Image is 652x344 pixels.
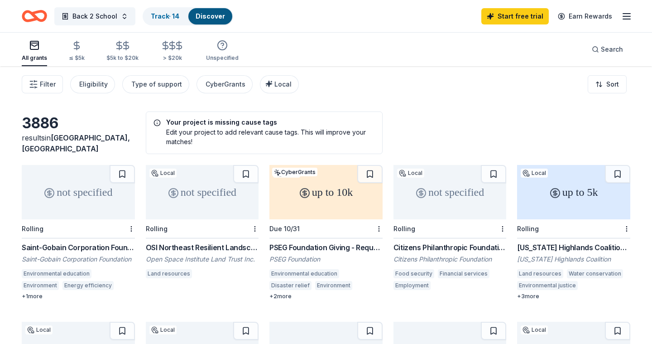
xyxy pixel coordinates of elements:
[22,269,91,278] div: Environmental education
[206,79,245,90] div: CyberGrants
[22,281,59,290] div: Environment
[22,75,63,93] button: Filter
[22,225,43,233] div: Rolling
[22,114,135,132] div: 3886
[122,75,189,93] button: Type of support
[517,242,630,253] div: [US_STATE] Highlands Coalition: Small Grants - Emergency Funding
[260,75,299,93] button: Local
[393,269,434,278] div: Food security
[25,325,53,334] div: Local
[149,169,177,178] div: Local
[22,165,135,300] a: not specifiedRollingSaint-Gobain Corporation Foundation Direct GrantsSaint-Gobain Corporation Fou...
[269,225,300,233] div: Due 10/31
[22,165,135,219] div: not specified
[438,269,489,278] div: Financial services
[206,36,239,66] button: Unspecified
[153,119,375,126] h5: Your project is missing cause tags
[54,7,135,25] button: Back 2 School
[585,40,630,58] button: Search
[22,133,130,153] span: [GEOGRAPHIC_DATA], [GEOGRAPHIC_DATA]
[517,225,539,233] div: Rolling
[517,165,630,219] div: up to 5k
[70,75,115,93] button: Eligibility
[521,325,548,334] div: Local
[601,44,623,55] span: Search
[397,169,424,178] div: Local
[106,54,139,62] div: $5k to $20k
[69,54,85,62] div: ≤ $5k
[315,281,352,290] div: Environment
[149,325,177,334] div: Local
[517,293,630,300] div: + 3 more
[22,242,135,253] div: Saint-Gobain Corporation Foundation Direct Grants
[197,75,253,93] button: CyberGrants
[269,242,383,253] div: PSEG Foundation Giving - Requests for Funding
[40,79,56,90] span: Filter
[22,36,47,66] button: All grants
[146,255,259,264] div: Open Space Institute Land Trust Inc.
[517,255,630,264] div: [US_STATE] Highlands Coalition
[22,255,135,264] div: Saint-Gobain Corporation Foundation
[22,132,135,154] div: results
[567,269,623,278] div: Water conservation
[393,225,415,233] div: Rolling
[269,165,383,300] a: up to 10kLocalCyberGrantsDue 10/31PSEG Foundation Giving - Requests for FundingPSEG FoundationEnv...
[153,127,375,146] div: Edit your project to add relevant cause tags. This will improve your matches!
[552,8,618,24] a: Earn Rewards
[269,255,383,264] div: PSEG Foundation
[206,54,239,62] div: Unspecified
[269,281,312,290] div: Disaster relief
[146,242,259,253] div: OSI Northeast Resilient Landscapes Initiative Fund
[146,165,259,281] a: not specifiedLocalRollingOSI Northeast Resilient Landscapes Initiative FundOpen Space Institute L...
[517,165,630,300] a: up to 5kLocalRolling[US_STATE] Highlands Coalition: Small Grants - Emergency Funding[US_STATE] Hi...
[22,54,47,62] div: All grants
[160,37,184,66] button: > $20k
[517,269,563,278] div: Land resources
[393,255,507,264] div: Citizens Philanthropic Foundation
[131,79,182,90] div: Type of support
[606,79,619,90] span: Sort
[79,79,108,90] div: Eligibility
[143,7,233,25] button: Track· 14Discover
[146,269,192,278] div: Land resources
[274,80,292,88] span: Local
[521,169,548,178] div: Local
[160,54,184,62] div: > $20k
[106,37,139,66] button: $5k to $20k
[22,133,130,153] span: in
[393,165,507,293] a: not specifiedLocalRollingCitizens Philanthropic Foundation GrantCitizens Philanthropic Foundation...
[393,242,507,253] div: Citizens Philanthropic Foundation Grant
[72,11,117,22] span: Back 2 School
[588,75,627,93] button: Sort
[272,168,317,176] div: CyberGrants
[151,12,179,20] a: Track· 14
[481,8,549,24] a: Start free trial
[269,293,383,300] div: + 2 more
[393,165,507,219] div: not specified
[146,225,168,233] div: Rolling
[146,165,259,219] div: not specified
[393,281,431,290] div: Employment
[62,281,114,290] div: Energy efficiency
[196,12,225,20] a: Discover
[269,269,339,278] div: Environmental education
[517,281,578,290] div: Environmental justice
[22,5,47,27] a: Home
[269,165,383,219] div: up to 10k
[69,37,85,66] button: ≤ $5k
[22,293,135,300] div: + 1 more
